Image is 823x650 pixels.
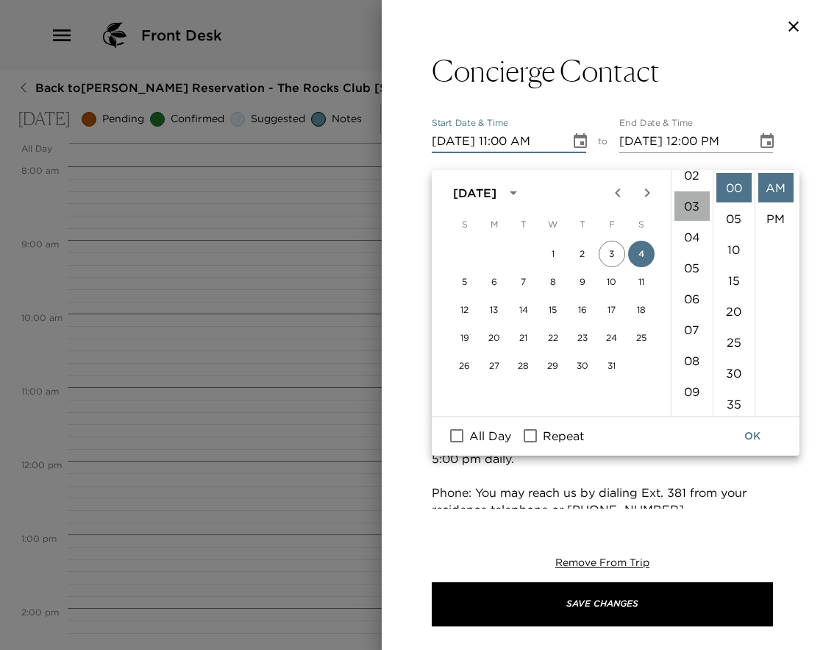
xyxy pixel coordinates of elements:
label: Start Date & Time [432,117,508,130]
li: AM [758,173,794,202]
button: 24 [599,325,625,351]
input: MM/DD/YYYY hh:mm aa [432,130,560,153]
button: 28 [510,353,537,379]
li: 7 hours [674,315,710,345]
button: 1 [540,241,566,267]
li: PM [758,204,794,233]
button: Concierge Contact [432,53,773,88]
button: 18 [628,297,655,323]
button: Previous month [603,178,633,208]
input: MM/DD/YYYY hh:mm aa [619,130,747,153]
li: 9 hours [674,377,710,406]
button: Remove From Trip [555,556,649,570]
li: 15 minutes [716,266,752,295]
span: Remove From Trip [555,556,649,569]
button: 13 [481,297,507,323]
button: 5 [452,269,478,295]
button: 7 [510,269,537,295]
button: 6 [481,269,507,295]
span: Repeat [543,427,584,445]
div: [DATE] [453,184,496,202]
button: OK [729,423,776,450]
span: Thursday [569,210,596,239]
li: 3 hours [674,191,710,221]
span: All Day [469,427,511,445]
button: 8 [540,269,566,295]
button: 29 [540,353,566,379]
button: 10 [599,269,625,295]
ul: Select hours [671,170,713,416]
button: 16 [569,297,596,323]
button: 4 [628,241,655,267]
button: 26 [452,353,478,379]
span: Sunday [452,210,478,239]
span: Monday [481,210,507,239]
span: Friday [599,210,625,239]
button: calendar view is open, switch to year view [501,180,526,205]
li: 30 minutes [716,358,752,388]
ul: Select minutes [713,170,755,416]
li: 5 minutes [716,204,752,233]
li: 20 minutes [716,297,752,326]
button: 30 [569,353,596,379]
li: 0 minutes [716,173,752,202]
button: Next month [633,178,662,208]
button: 23 [569,325,596,351]
button: 14 [510,297,537,323]
li: 2 hours [674,160,710,190]
button: 9 [569,269,596,295]
button: 22 [540,325,566,351]
button: Choose date, selected date is Oct 4, 2025 [566,127,595,156]
textarea: The Rocks Club Concierges work as a team, and happy to assist with your requests. Concierge Desk ... [432,383,773,586]
button: 3 [599,241,625,267]
button: 21 [510,325,537,351]
button: 31 [599,353,625,379]
button: 25 [628,325,655,351]
button: Choose date, selected date is Oct 4, 2025 [752,127,782,156]
button: 17 [599,297,625,323]
label: End Date & Time [619,117,693,130]
button: 20 [481,325,507,351]
button: Save Changes [432,582,773,626]
li: 35 minutes [716,389,752,419]
li: 10 hours [674,408,710,437]
h3: Concierge Contact [432,53,660,88]
button: 12 [452,297,478,323]
li: 8 hours [674,346,710,375]
span: Tuesday [510,210,537,239]
span: to [598,135,608,153]
ul: Select meridiem [755,170,797,416]
li: 25 minutes [716,328,752,357]
li: 4 hours [674,222,710,252]
button: 15 [540,297,566,323]
button: 27 [481,353,507,379]
li: 5 hours [674,253,710,283]
button: 19 [452,325,478,351]
li: 10 minutes [716,235,752,264]
span: Saturday [628,210,655,239]
span: Wednesday [540,210,566,239]
button: 11 [628,269,655,295]
li: 6 hours [674,284,710,314]
button: 2 [569,241,596,267]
